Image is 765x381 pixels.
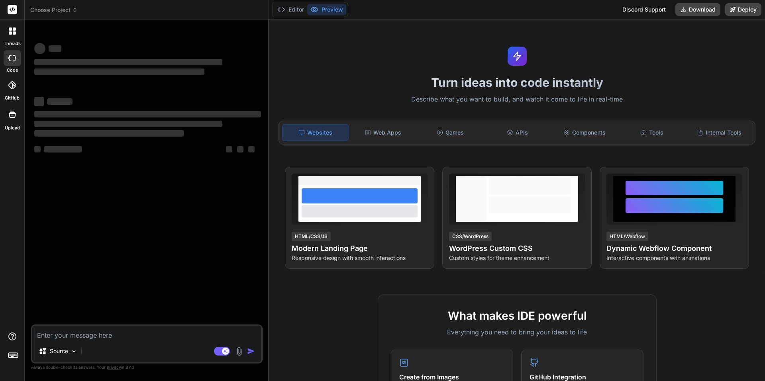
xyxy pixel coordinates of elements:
p: Responsive design with smooth interactions [292,254,428,262]
p: Interactive components with animations [606,254,742,262]
div: Discord Support [618,3,671,16]
div: Games [418,124,483,141]
h4: Dynamic Webflow Component [606,243,742,254]
p: Source [50,347,68,355]
span: Choose Project [30,6,78,14]
span: ‌ [237,146,243,152]
button: Deploy [725,3,761,16]
h4: Modern Landing Page [292,243,428,254]
span: privacy [107,365,121,369]
h4: WordPress Custom CSS [449,243,585,254]
div: Tools [619,124,685,141]
span: ‌ [49,45,61,52]
div: Web Apps [350,124,416,141]
div: CSS/WordPress [449,232,492,241]
div: Components [552,124,618,141]
p: Always double-check its answers. Your in Bind [31,363,263,371]
div: Internal Tools [686,124,752,141]
h1: Turn ideas into code instantly [274,75,760,90]
div: Websites [282,124,349,141]
p: Describe what you want to build, and watch it come to life in real-time [274,94,760,105]
img: attachment [235,347,244,356]
span: ‌ [248,146,255,152]
button: Preview [307,4,346,15]
span: ‌ [226,146,232,152]
label: code [7,67,18,74]
button: Download [675,3,720,16]
div: HTML/CSS/JS [292,232,331,241]
span: ‌ [34,146,41,152]
span: ‌ [34,97,44,106]
p: Custom styles for theme enhancement [449,254,585,262]
span: ‌ [34,68,204,75]
p: Everything you need to bring your ideas to life [391,327,643,337]
label: Upload [5,125,20,131]
h2: What makes IDE powerful [391,307,643,324]
label: threads [4,40,21,47]
span: ‌ [34,130,184,137]
div: APIs [484,124,550,141]
label: GitHub [5,95,20,102]
div: HTML/Webflow [606,232,648,241]
span: ‌ [34,111,261,117]
span: ‌ [34,43,45,54]
button: Editor [274,4,307,15]
span: ‌ [47,98,73,105]
span: ‌ [34,121,222,127]
img: icon [247,347,255,355]
img: Pick Models [71,348,77,355]
span: ‌ [34,59,222,65]
span: ‌ [44,146,82,152]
